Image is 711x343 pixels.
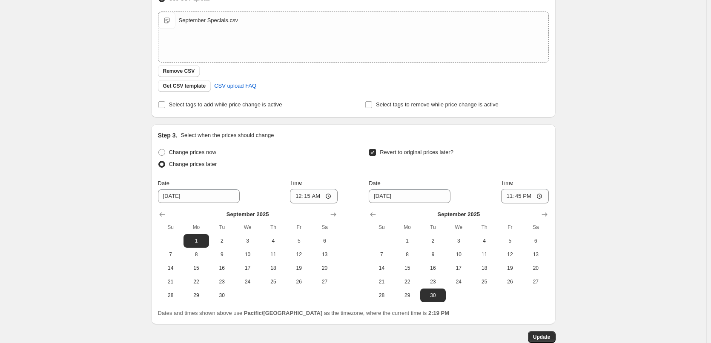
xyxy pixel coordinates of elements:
button: Tuesday September 23 2025 [420,275,446,289]
button: Tuesday September 16 2025 [420,261,446,275]
th: Saturday [312,220,337,234]
button: Wednesday September 17 2025 [446,261,471,275]
span: 29 [398,292,417,299]
button: Wednesday September 10 2025 [235,248,260,261]
span: Time [290,180,302,186]
button: Sunday September 21 2025 [369,275,394,289]
input: 8/22/2025 [369,189,450,203]
span: 5 [290,237,308,244]
span: 15 [187,265,206,272]
span: 25 [264,278,283,285]
span: 11 [475,251,493,258]
button: Friday September 19 2025 [497,261,523,275]
span: 2 [212,237,231,244]
th: Thursday [471,220,497,234]
span: 30 [212,292,231,299]
button: Monday September 15 2025 [395,261,420,275]
span: 27 [315,278,334,285]
button: Thursday September 18 2025 [261,261,286,275]
span: Date [369,180,380,186]
span: 17 [238,265,257,272]
span: 23 [424,278,442,285]
button: Sunday September 7 2025 [158,248,183,261]
button: Thursday September 25 2025 [471,275,497,289]
button: Show previous month, August 2025 [367,209,379,220]
span: Change prices now [169,149,216,155]
span: Mo [187,224,206,231]
th: Sunday [369,220,394,234]
span: 26 [501,278,519,285]
span: 1 [398,237,417,244]
span: Dates and times shown above use as the timezone, where the current time is [158,310,450,316]
span: 9 [212,251,231,258]
span: We [238,224,257,231]
span: CSV upload FAQ [214,82,256,90]
button: Show next month, October 2025 [539,209,550,220]
button: Friday September 12 2025 [286,248,312,261]
button: Show next month, October 2025 [327,209,339,220]
button: Friday September 5 2025 [286,234,312,248]
span: 8 [187,251,206,258]
b: 2:19 PM [428,310,449,316]
button: Friday September 26 2025 [497,275,523,289]
button: Friday September 5 2025 [497,234,523,248]
span: 8 [398,251,417,258]
button: Thursday September 11 2025 [471,248,497,261]
button: Thursday September 18 2025 [471,261,497,275]
button: Tuesday September 2 2025 [209,234,235,248]
span: 20 [526,265,545,272]
button: Sunday September 7 2025 [369,248,394,261]
span: 18 [475,265,493,272]
button: Thursday September 4 2025 [471,234,497,248]
span: 3 [449,237,468,244]
span: 18 [264,265,283,272]
span: Revert to original prices later? [380,149,453,155]
span: 14 [161,265,180,272]
span: Tu [424,224,442,231]
button: Tuesday September 9 2025 [420,248,446,261]
th: Monday [183,220,209,234]
span: Mo [398,224,417,231]
p: Select when the prices should change [181,131,274,140]
th: Wednesday [446,220,471,234]
span: Select tags to add while price change is active [169,101,282,108]
button: Monday September 29 2025 [395,289,420,302]
span: Time [501,180,513,186]
button: Monday September 1 2025 [183,234,209,248]
span: 2 [424,237,442,244]
button: Saturday September 27 2025 [523,275,548,289]
button: Saturday September 6 2025 [312,234,337,248]
button: Monday September 1 2025 [395,234,420,248]
span: 10 [238,251,257,258]
th: Tuesday [209,220,235,234]
span: 7 [161,251,180,258]
span: 15 [398,265,417,272]
button: Remove CSV [158,65,200,77]
button: Wednesday September 10 2025 [446,248,471,261]
th: Thursday [261,220,286,234]
span: 4 [475,237,493,244]
button: Monday September 8 2025 [395,248,420,261]
button: Tuesday September 30 2025 [420,289,446,302]
button: Monday September 8 2025 [183,248,209,261]
th: Saturday [523,220,548,234]
span: 11 [264,251,283,258]
span: 30 [424,292,442,299]
th: Sunday [158,220,183,234]
button: Thursday September 25 2025 [261,275,286,289]
button: Update [528,331,556,343]
span: We [449,224,468,231]
input: 12:00 [290,189,338,203]
span: 16 [424,265,442,272]
th: Tuesday [420,220,446,234]
button: Saturday September 13 2025 [523,248,548,261]
input: 8/22/2025 [158,189,240,203]
span: 12 [501,251,519,258]
span: Fr [501,224,519,231]
span: 22 [398,278,417,285]
button: Wednesday September 24 2025 [446,275,471,289]
span: Th [475,224,493,231]
a: CSV upload FAQ [209,79,261,93]
button: Sunday September 14 2025 [369,261,394,275]
button: Thursday September 4 2025 [261,234,286,248]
